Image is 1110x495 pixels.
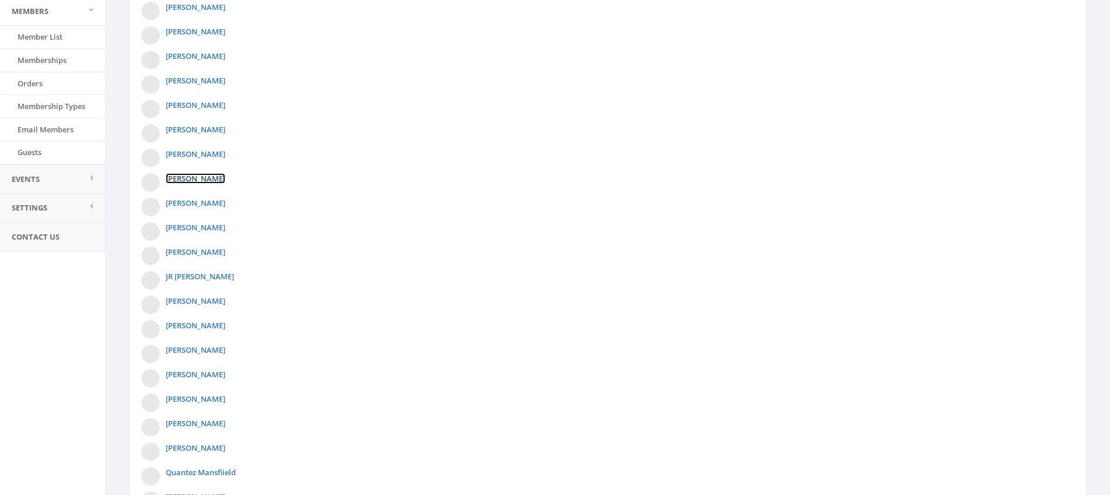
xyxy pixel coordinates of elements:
[141,51,160,69] img: Photo
[166,369,225,380] a: [PERSON_NAME]
[166,271,234,282] a: JR [PERSON_NAME]
[12,231,60,242] span: Contact Us
[12,174,40,184] span: Events
[141,296,160,314] img: Photo
[141,247,160,265] img: Photo
[141,443,160,461] img: Photo
[166,345,225,355] a: [PERSON_NAME]
[12,6,48,16] span: Members
[141,345,160,363] img: Photo
[141,26,160,45] img: Photo
[166,296,225,306] a: [PERSON_NAME]
[166,198,225,208] a: [PERSON_NAME]
[141,320,160,339] img: Photo
[141,369,160,388] img: Photo
[141,222,160,241] img: Photo
[141,271,160,290] img: Photo
[166,247,225,257] a: [PERSON_NAME]
[166,2,225,12] a: [PERSON_NAME]
[141,467,160,486] img: Photo
[141,124,160,143] img: Photo
[166,149,225,159] a: [PERSON_NAME]
[166,173,225,184] a: [PERSON_NAME]
[141,149,160,167] img: Photo
[141,173,160,192] img: Photo
[166,418,225,429] a: [PERSON_NAME]
[166,100,225,110] a: [PERSON_NAME]
[166,443,225,453] a: [PERSON_NAME]
[166,26,225,37] a: [PERSON_NAME]
[166,467,236,478] a: Quantez Mansfiield
[141,75,160,94] img: Photo
[12,202,47,213] span: Settings
[166,51,225,61] a: [PERSON_NAME]
[141,198,160,216] img: Photo
[141,418,160,437] img: Photo
[166,222,225,233] a: [PERSON_NAME]
[141,2,160,20] img: Photo
[18,124,74,135] span: Email Members
[166,394,225,404] a: [PERSON_NAME]
[166,320,225,331] a: [PERSON_NAME]
[166,75,225,86] a: [PERSON_NAME]
[166,124,225,135] a: [PERSON_NAME]
[141,394,160,412] img: Photo
[141,100,160,118] img: Photo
